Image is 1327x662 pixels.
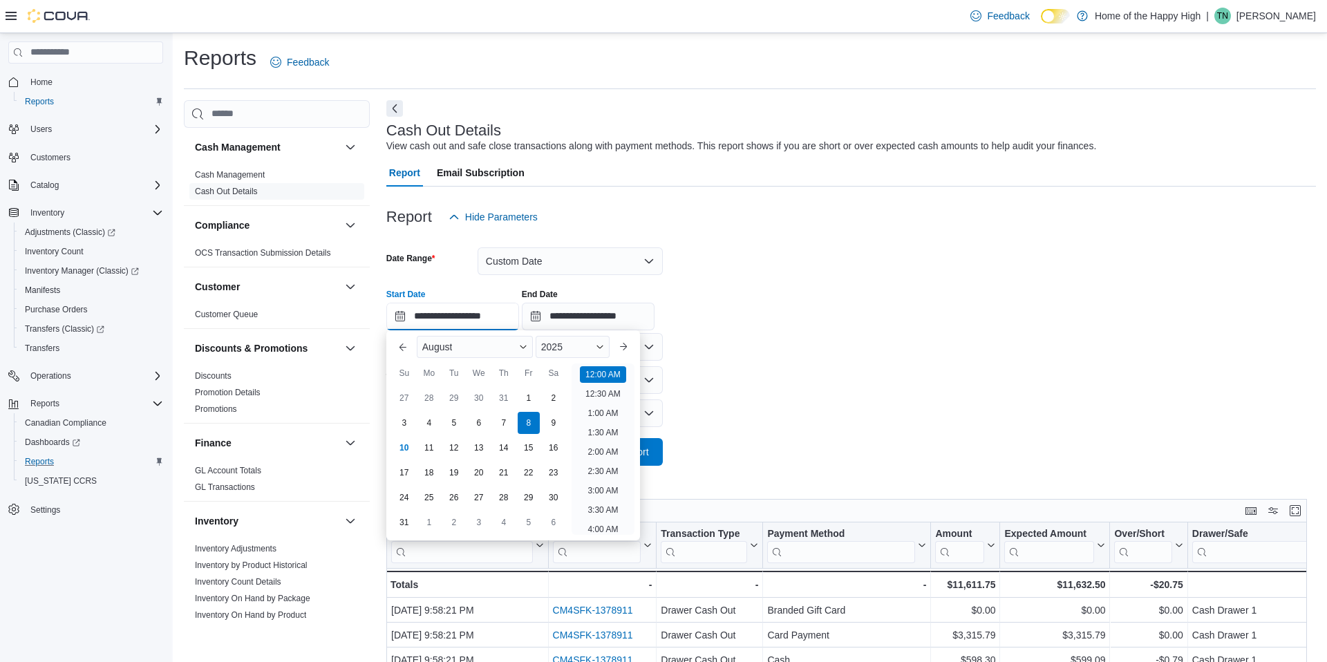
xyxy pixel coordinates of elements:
[468,511,490,533] div: day-3
[19,453,163,470] span: Reports
[14,281,169,300] button: Manifests
[391,602,544,618] div: [DATE] 9:58:21 PM
[1236,8,1316,24] p: [PERSON_NAME]
[493,362,515,384] div: Th
[342,278,359,295] button: Customer
[1004,527,1094,540] div: Expected Amount
[1287,502,1304,519] button: Enter fullscreen
[342,139,359,155] button: Cash Management
[1114,527,1183,562] button: Over/Short
[195,170,265,180] a: Cash Management
[543,486,565,509] div: day-30
[935,602,995,618] div: $0.00
[25,177,64,193] button: Catalog
[767,527,915,562] div: Payment Method
[25,74,58,91] a: Home
[580,386,626,402] li: 12:30 AM
[19,340,65,357] a: Transfers
[195,482,255,493] span: GL Transactions
[19,340,163,357] span: Transfers
[184,167,370,205] div: Cash Management
[543,412,565,434] div: day-9
[14,319,169,339] a: Transfers (Classic)
[661,527,747,562] div: Transaction Type
[342,217,359,234] button: Compliance
[1192,527,1313,562] div: Drawer/Safe
[25,395,163,412] span: Reports
[25,323,104,334] span: Transfers (Classic)
[1217,8,1228,24] span: TN
[195,577,281,587] a: Inventory Count Details
[493,437,515,459] div: day-14
[25,437,80,448] span: Dashboards
[25,502,66,518] a: Settings
[25,304,88,315] span: Purchase Orders
[8,66,163,556] nav: Complex example
[25,149,163,166] span: Customers
[3,203,169,223] button: Inventory
[582,405,623,422] li: 1:00 AM
[195,436,232,450] h3: Finance
[30,207,64,218] span: Inventory
[1206,8,1209,24] p: |
[418,511,440,533] div: day-1
[19,263,144,279] a: Inventory Manager (Classic)
[935,627,995,643] div: $3,315.79
[30,398,59,409] span: Reports
[443,462,465,484] div: day-19
[391,627,544,643] div: [DATE] 9:58:21 PM
[580,366,626,383] li: 12:00 AM
[522,303,655,330] input: Press the down key to open a popover containing a calendar.
[265,48,335,76] a: Feedback
[25,456,54,467] span: Reports
[552,630,632,641] a: CM4SFK-1378911
[418,486,440,509] div: day-25
[493,462,515,484] div: day-21
[14,300,169,319] button: Purchase Orders
[390,576,544,593] div: Totals
[195,465,261,476] span: GL Account Totals
[572,363,634,535] ul: Time
[1114,627,1183,643] div: $0.00
[935,527,984,540] div: Amount
[418,362,440,384] div: Mo
[30,180,59,191] span: Catalog
[518,412,540,434] div: day-8
[25,205,70,221] button: Inventory
[468,486,490,509] div: day-27
[1114,576,1183,593] div: -$20.75
[184,306,370,328] div: Customer
[3,120,169,139] button: Users
[1041,9,1070,23] input: Dark Mode
[14,433,169,452] a: Dashboards
[195,187,258,196] a: Cash Out Details
[195,576,281,587] span: Inventory Count Details
[493,412,515,434] div: day-7
[391,527,533,562] div: Date
[25,121,163,138] span: Users
[19,415,163,431] span: Canadian Compliance
[1265,502,1281,519] button: Display options
[386,253,435,264] label: Date Range
[342,513,359,529] button: Inventory
[195,370,232,381] span: Discounts
[19,93,163,110] span: Reports
[184,462,370,501] div: Finance
[661,602,758,618] div: Drawer Cash Out
[25,343,59,354] span: Transfers
[342,340,359,357] button: Discounts & Promotions
[195,218,250,232] h3: Compliance
[1004,576,1105,593] div: $11,632.50
[443,387,465,409] div: day-29
[493,387,515,409] div: day-31
[518,387,540,409] div: day-1
[386,139,1097,153] div: View cash out and safe close transactions along with payment methods. This report shows if you ar...
[392,336,414,358] button: Previous Month
[582,463,623,480] li: 2:30 AM
[3,366,169,386] button: Operations
[418,387,440,409] div: day-28
[30,370,71,381] span: Operations
[417,336,533,358] div: Button. Open the month selector. August is currently selected.
[25,96,54,107] span: Reports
